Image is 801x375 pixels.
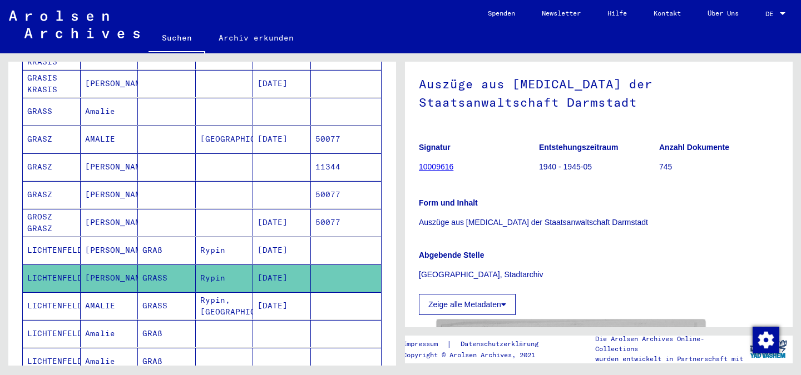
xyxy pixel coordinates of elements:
mat-cell: GROSZ GRASZ [23,209,81,236]
mat-cell: Rypin [196,237,254,264]
b: Abgebende Stelle [419,251,484,259]
p: Copyright © Arolsen Archives, 2021 [403,350,552,360]
mat-cell: 50077 [311,209,382,236]
b: Anzahl Dokumente [659,143,729,152]
mat-cell: [PERSON_NAME] [81,209,139,236]
img: yv_logo.png [748,335,789,363]
p: [GEOGRAPHIC_DATA], Stadtarchiv [419,269,779,281]
mat-cell: LICHTENFELD [23,292,81,319]
p: Die Arolsen Archives Online-Collections [595,334,744,354]
mat-cell: GRASS [138,292,196,319]
p: Auszüge aus [MEDICAL_DATA] der Staatsanwaltschaft Darmstadt [419,217,779,228]
mat-cell: Amalie [81,98,139,125]
mat-cell: GRASS [138,264,196,292]
button: Zeige alle Metadaten [419,294,516,315]
mat-cell: LICHTENFELD [23,348,81,375]
span: DE [765,10,778,18]
mat-cell: GRASZ [23,181,81,208]
mat-cell: 11344 [311,153,382,181]
p: wurden entwickelt in Partnerschaft mit [595,354,744,364]
mat-cell: GRAß [138,237,196,264]
mat-cell: GRASZ [23,126,81,153]
mat-cell: [DATE] [253,264,311,292]
mat-cell: [PERSON_NAME] [81,153,139,181]
mat-cell: LICHTENFELD [23,237,81,264]
mat-cell: GRAß [138,348,196,375]
img: Arolsen_neg.svg [9,11,140,38]
mat-cell: GRASS [23,98,81,125]
mat-cell: [DATE] [253,70,311,97]
mat-cell: [DATE] [253,209,311,236]
mat-cell: GRASIS KRASIS [23,70,81,97]
mat-cell: Amalie [81,320,139,347]
mat-cell: [DATE] [253,237,311,264]
a: Suchen [149,24,205,53]
mat-cell: GRASZ [23,153,81,181]
mat-cell: Amalie [81,348,139,375]
mat-cell: [PERSON_NAME] [81,70,139,97]
a: Impressum [403,338,447,350]
mat-cell: [PERSON_NAME] [81,264,139,292]
mat-cell: [GEOGRAPHIC_DATA] [196,126,254,153]
mat-cell: AMALIE [81,292,139,319]
b: Entstehungszeitraum [539,143,618,152]
a: Archiv erkunden [205,24,307,51]
mat-cell: GRAß [138,320,196,347]
p: 1940 - 1945-05 [539,161,659,173]
mat-cell: AMALIE [81,126,139,153]
mat-cell: [PERSON_NAME] [81,237,139,264]
b: Form und Inhalt [419,198,478,207]
mat-cell: LICHTENFELD [23,264,81,292]
mat-cell: [DATE] [253,126,311,153]
mat-cell: LICHTENFELD [23,320,81,347]
mat-cell: Rypin [196,264,254,292]
p: 745 [659,161,779,173]
h1: Auszüge aus [MEDICAL_DATA] der Staatsanwaltschaft Darmstadt [419,58,779,126]
img: Zustimmung ändern [753,327,779,353]
a: Datenschutzerklärung [452,338,552,350]
mat-cell: 50077 [311,126,382,153]
mat-cell: Rypin, [GEOGRAPHIC_DATA] [196,292,254,319]
a: 10009616 [419,162,453,171]
mat-cell: [DATE] [253,292,311,319]
b: Signatur [419,143,451,152]
mat-cell: 50077 [311,181,382,208]
div: | [403,338,552,350]
mat-cell: [PERSON_NAME] [81,181,139,208]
